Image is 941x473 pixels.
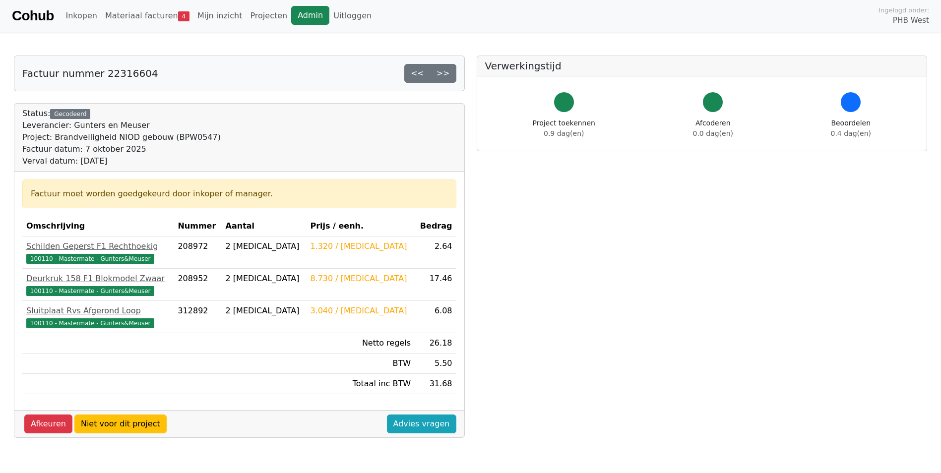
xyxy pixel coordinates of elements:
[22,155,221,167] div: Verval datum: [DATE]
[26,240,170,252] div: Schilden Geperst F1 Rechthoekig
[26,273,170,285] div: Deurkruk 158 F1 Blokmodel Zwaar
[693,118,733,139] div: Afcoderen
[22,67,158,79] h5: Factuur nummer 22316604
[22,131,221,143] div: Project: Brandveiligheid NIOD gebouw (BPW0547)
[226,240,303,252] div: 2 [MEDICAL_DATA]
[693,129,733,137] span: 0.0 dag(en)
[26,305,170,317] div: Sluitplaat Rvs Afgerond Loop
[24,414,72,433] a: Afkeuren
[310,305,411,317] div: 3.040 / [MEDICAL_DATA]
[430,64,456,83] a: >>
[22,216,174,236] th: Omschrijving
[306,333,415,354] td: Netto regels
[306,216,415,236] th: Prijs / eenh.
[415,236,456,269] td: 2.64
[831,118,871,139] div: Beoordelen
[31,188,448,200] div: Factuur moet worden goedgekeurd door inkoper of manager.
[174,269,221,301] td: 208952
[306,354,415,374] td: BTW
[22,119,221,131] div: Leverancier: Gunters en Meuser
[12,4,54,28] a: Cohub
[310,240,411,252] div: 1.320 / [MEDICAL_DATA]
[544,129,584,137] span: 0.9 dag(en)
[306,374,415,394] td: Totaal inc BTW
[26,273,170,296] a: Deurkruk 158 F1 Blokmodel Zwaar100110 - Mastermate - Gunters&Meuser
[174,301,221,333] td: 312892
[101,6,193,26] a: Materiaal facturen4
[50,109,90,119] div: Gecodeerd
[246,6,291,26] a: Projecten
[310,273,411,285] div: 8.730 / [MEDICAL_DATA]
[415,301,456,333] td: 6.08
[174,236,221,269] td: 208972
[291,6,329,25] a: Admin
[74,414,167,433] a: Niet voor dit project
[415,333,456,354] td: 26.18
[387,414,456,433] a: Advies vragen
[893,15,929,26] span: PHB West
[415,269,456,301] td: 17.46
[193,6,247,26] a: Mijn inzicht
[226,273,303,285] div: 2 [MEDICAL_DATA]
[404,64,431,83] a: <<
[485,60,919,72] h5: Verwerkingstijd
[415,374,456,394] td: 31.68
[22,143,221,155] div: Factuur datum: 7 oktober 2025
[329,6,376,26] a: Uitloggen
[415,354,456,374] td: 5.50
[878,5,929,15] span: Ingelogd onder:
[62,6,101,26] a: Inkopen
[226,305,303,317] div: 2 [MEDICAL_DATA]
[831,129,871,137] span: 0.4 dag(en)
[26,286,154,296] span: 100110 - Mastermate - Gunters&Meuser
[26,254,154,264] span: 100110 - Mastermate - Gunters&Meuser
[178,11,189,21] span: 4
[22,108,221,167] div: Status:
[222,216,307,236] th: Aantal
[26,318,154,328] span: 100110 - Mastermate - Gunters&Meuser
[26,305,170,329] a: Sluitplaat Rvs Afgerond Loop100110 - Mastermate - Gunters&Meuser
[415,216,456,236] th: Bedrag
[174,216,221,236] th: Nummer
[533,118,595,139] div: Project toekennen
[26,240,170,264] a: Schilden Geperst F1 Rechthoekig100110 - Mastermate - Gunters&Meuser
